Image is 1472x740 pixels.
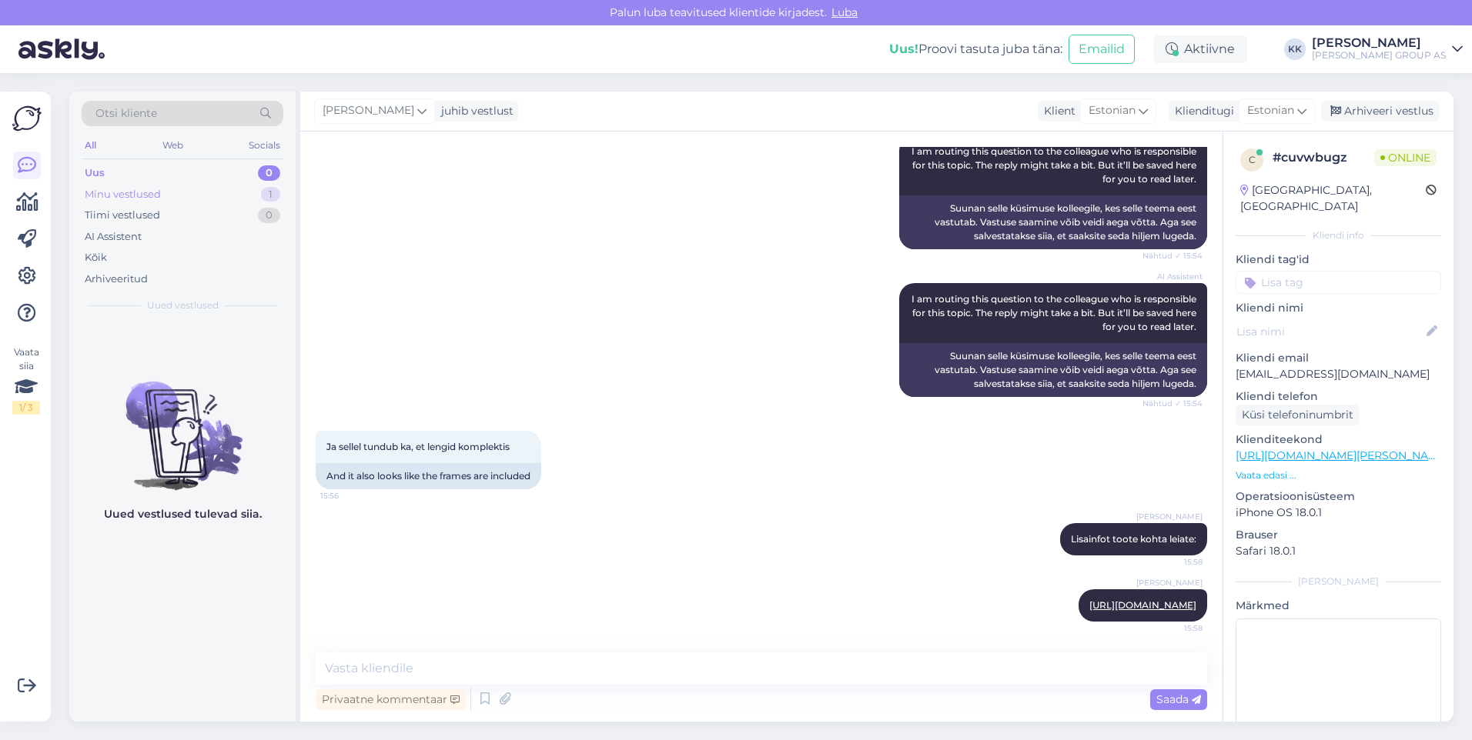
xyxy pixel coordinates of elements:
img: Askly Logo [12,104,42,133]
div: Minu vestlused [85,187,161,202]
div: Suunan selle küsimuse kolleegile, kes selle teema eest vastutab. Vastuse saamine võib veidi aega ... [899,195,1207,249]
div: AI Assistent [85,229,142,245]
span: I am routing this question to the colleague who is responsible for this topic. The reply might ta... [912,145,1199,185]
div: Vaata siia [12,345,40,415]
span: c [1249,154,1256,165]
p: Kliendi nimi [1236,300,1441,316]
div: Proovi tasuta juba täna: [889,40,1062,58]
div: 0 [258,208,280,223]
span: 15:58 [1145,556,1203,568]
input: Lisa tag [1236,271,1441,294]
div: Web [159,135,186,155]
span: Otsi kliente [95,105,157,122]
span: AI Assistent [1145,271,1203,282]
span: Luba [827,5,862,19]
a: [PERSON_NAME][PERSON_NAME] GROUP AS [1312,37,1463,62]
div: Aktiivne [1153,35,1247,63]
span: Uued vestlused [147,298,219,312]
p: Klienditeekond [1236,432,1441,448]
span: Lisainfot toote kohta leiate: [1071,533,1196,545]
button: Emailid [1069,35,1135,64]
div: All [82,135,99,155]
p: Uued vestlused tulevad siia. [104,506,262,522]
span: [PERSON_NAME] [1136,511,1203,522]
p: Brauser [1236,527,1441,543]
input: Lisa nimi [1236,323,1423,340]
div: Privaatne kommentaar [316,689,466,710]
div: Klienditugi [1169,103,1234,119]
p: Safari 18.0.1 [1236,543,1441,559]
span: [PERSON_NAME] [323,102,414,119]
span: I am routing this question to the colleague who is responsible for this topic. The reply might ta... [912,293,1199,332]
p: Kliendi email [1236,350,1441,366]
p: Operatsioonisüsteem [1236,488,1441,505]
p: Vaata edasi ... [1236,468,1441,482]
p: Märkmed [1236,598,1441,614]
div: juhib vestlust [435,103,514,119]
div: [PERSON_NAME] [1312,37,1446,49]
img: No chats [69,354,296,492]
div: Uus [85,165,105,181]
div: 0 [258,165,280,181]
div: [PERSON_NAME] GROUP AS [1312,49,1446,62]
b: Uus! [889,42,918,56]
div: And it also looks like the frames are included [316,463,541,489]
a: [URL][DOMAIN_NAME] [1089,599,1196,611]
div: 1 [261,187,280,202]
div: Klient [1038,103,1076,119]
span: Nähtud ✓ 15:54 [1142,398,1203,409]
p: iPhone OS 18.0.1 [1236,505,1441,521]
span: [PERSON_NAME] [1136,577,1203,588]
div: [GEOGRAPHIC_DATA], [GEOGRAPHIC_DATA] [1240,182,1426,215]
div: Arhiveeri vestlus [1321,101,1440,122]
a: [URL][DOMAIN_NAME][PERSON_NAME] [1236,448,1448,462]
p: Kliendi tag'id [1236,252,1441,268]
div: Küsi telefoninumbrit [1236,405,1360,425]
span: Estonian [1089,102,1136,119]
p: [EMAIL_ADDRESS][DOMAIN_NAME] [1236,366,1441,382]
div: 1 / 3 [12,401,40,415]
div: Kõik [85,250,107,265]
div: # cuvwbugz [1273,148,1374,167]
span: Ja sellel tundub ka, et lengid komplektis [326,441,510,452]
span: Estonian [1247,102,1294,119]
span: 15:56 [320,490,378,502]
span: 15:58 [1145,622,1203,634]
div: Suunan selle küsimuse kolleegile, kes selle teema eest vastutab. Vastuse saamine võib veidi aega ... [899,343,1207,397]
div: [PERSON_NAME] [1236,575,1441,588]
span: Nähtud ✓ 15:54 [1142,250,1203,262]
span: Saada [1156,692,1201,706]
p: Kliendi telefon [1236,388,1441,405]
div: Kliendi info [1236,228,1441,242]
div: Socials [246,135,283,155]
div: Arhiveeritud [85,272,148,287]
div: Tiimi vestlused [85,208,160,223]
div: KK [1284,38,1306,60]
span: Online [1374,149,1437,166]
